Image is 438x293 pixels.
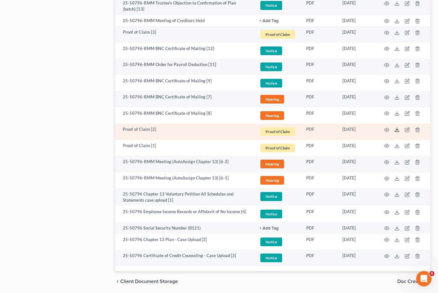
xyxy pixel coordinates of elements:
td: PDF [301,43,337,59]
span: Hearing [260,160,284,169]
a: Notice [259,209,296,220]
td: 25-50796 Social Security Number (B121) [115,222,255,234]
span: Proof of Claim [260,128,295,136]
span: Notice [260,210,282,219]
td: 25-50796-RMM BNC Certificate of Mailing [12] [115,43,255,59]
td: [DATE] [337,124,376,140]
td: 25-50796 Employee Income Records or Affidavit of No Income [4] [115,206,255,222]
td: 25-50796-RMM BNC Certificate of Mailing [7] [115,91,255,108]
a: Notice [259,62,296,72]
td: [DATE] [337,15,376,27]
a: Notice [259,253,296,264]
td: [DATE] [337,43,376,59]
td: [DATE] [337,91,376,108]
span: Hearing [260,112,284,120]
td: 25-50796-RMM BNC Certificate of Mailing [8] [115,108,255,124]
td: 25-50796-RMM Order for Payroll Deduction [11] [115,59,255,75]
a: Notice [259,191,296,202]
td: PDF [301,156,337,173]
td: 25-50796 Chapter 13 Plan - Case Upload [2] [115,234,255,250]
td: PDF [301,222,337,234]
td: [DATE] [337,140,376,156]
td: 25-50796 Chapter 13 Voluntary Petition All Schedules and Statements case upload [1] [115,189,255,206]
a: Notice [259,0,296,11]
span: Notice [260,47,282,55]
a: Proof of Claim [259,29,296,40]
span: Notice [260,79,282,88]
td: PDF [301,206,337,222]
span: 5 [429,271,434,276]
td: Proof of Claim [3] [115,27,255,43]
td: [DATE] [337,206,376,222]
span: Client Document Storage [120,279,178,284]
span: Notice [260,1,282,10]
button: Doc Creator chevron_right [397,279,430,284]
a: Proof of Claim [259,143,296,154]
a: Proof of Claim [259,127,296,137]
a: Hearing [259,111,296,121]
a: + Add Tag [259,18,296,24]
td: [DATE] [337,59,376,75]
td: 25-50796 Certificate of Credit Counseling - Case Upload [3] [115,250,255,266]
td: 25-50796-RMM BNC Certificate of Mailing [9] [115,75,255,92]
td: PDF [301,27,337,43]
td: [DATE] [337,27,376,43]
button: + Add Tag [259,19,279,23]
td: PDF [301,172,337,189]
td: [DATE] [337,156,376,173]
a: Hearing [259,175,296,186]
span: Hearing [260,95,284,104]
td: [DATE] [337,250,376,266]
td: PDF [301,75,337,92]
td: [DATE] [337,172,376,189]
td: [DATE] [337,222,376,234]
td: 25-50796-RMM Meeting of Creditors Held [115,15,255,27]
td: PDF [301,250,337,266]
td: [DATE] [337,75,376,92]
button: chevron_left Client Document Storage [115,279,178,284]
td: PDF [301,234,337,250]
a: + Add Tag [259,225,296,231]
td: PDF [301,140,337,156]
a: Notice [259,46,296,56]
span: Notice [260,254,282,263]
a: Notice [259,78,296,89]
span: Notice [260,238,282,247]
i: chevron_left [115,279,120,284]
td: PDF [301,108,337,124]
td: Proof of Claim [2] [115,124,255,140]
td: [DATE] [337,189,376,206]
span: Notice [260,192,282,201]
td: [DATE] [337,108,376,124]
td: [DATE] [337,234,376,250]
button: + Add Tag [259,227,279,231]
td: PDF [301,59,337,75]
td: PDF [301,189,337,206]
a: Notice [259,237,296,247]
a: Hearing [259,159,296,170]
td: 25-50796-RMM Meeting (AutoAssign Chapter 13) [6-2] [115,156,255,173]
span: Hearing [260,176,284,185]
span: Proof of Claim [260,144,295,153]
span: Proof of Claim [260,30,295,39]
a: Hearing [259,94,296,105]
span: Doc Creator [397,279,425,284]
iframe: Intercom live chat [416,271,432,287]
td: PDF [301,91,337,108]
td: 25-50796-RMM Meeting (AutoAssign Chapter 13) [6-1] [115,172,255,189]
span: Notice [260,63,282,71]
td: PDF [301,124,337,140]
td: Proof of Claim [1] [115,140,255,156]
td: PDF [301,15,337,27]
